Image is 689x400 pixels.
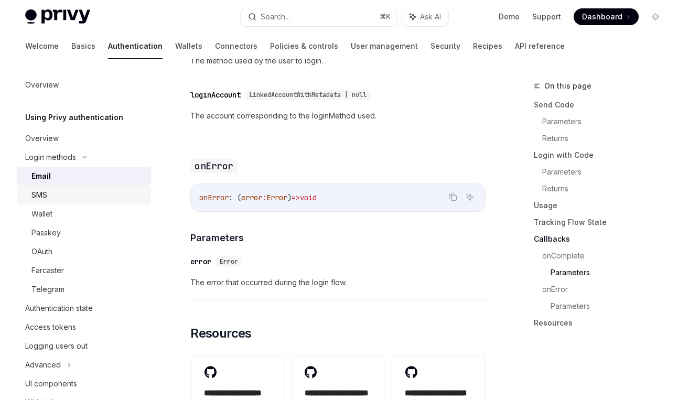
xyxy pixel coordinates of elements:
[190,159,238,173] code: onError
[542,281,672,298] a: onError
[499,12,520,22] a: Demo
[534,214,672,231] a: Tracking Flow State
[25,9,90,24] img: light logo
[380,13,391,21] span: ⌘ K
[402,7,448,26] button: Ask AI
[542,164,672,180] a: Parameters
[25,79,59,91] div: Overview
[17,186,151,204] a: SMS
[31,189,47,201] div: SMS
[542,180,672,197] a: Returns
[534,197,672,214] a: Usage
[17,75,151,94] a: Overview
[31,245,52,258] div: OAuth
[542,247,672,264] a: onComplete
[262,193,266,202] span: :
[532,12,561,22] a: Support
[25,34,59,59] a: Welcome
[25,321,76,333] div: Access tokens
[25,340,88,352] div: Logging users out
[25,377,77,390] div: UI components
[190,90,241,100] div: loginAccount
[190,276,486,289] span: The error that occurred during the login flow.
[270,34,338,59] a: Policies & controls
[266,193,287,202] span: Error
[190,231,244,245] span: Parameters
[31,170,51,182] div: Email
[17,261,151,280] a: Farcaster
[25,151,76,164] div: Login methods
[17,223,151,242] a: Passkey
[446,190,460,204] button: Copy the contents from the code block
[31,283,64,296] div: Telegram
[551,264,672,281] a: Parameters
[261,10,290,23] div: Search...
[31,208,52,220] div: Wallet
[241,7,396,26] button: Search...⌘K
[229,193,241,202] span: : (
[108,34,163,59] a: Authentication
[190,55,486,67] span: The method used by the user to login.
[292,193,300,202] span: =>
[190,110,486,122] span: The account corresponding to the loginMethod used.
[17,204,151,223] a: Wallet
[534,147,672,164] a: Login with Code
[17,299,151,318] a: Authentication state
[542,113,672,130] a: Parameters
[534,231,672,247] a: Callbacks
[17,129,151,148] a: Overview
[300,193,317,202] span: void
[17,337,151,355] a: Logging users out
[17,242,151,261] a: OAuth
[551,298,672,315] a: Parameters
[473,34,502,59] a: Recipes
[534,96,672,113] a: Send Code
[199,193,229,202] span: onError
[25,132,59,145] div: Overview
[17,280,151,299] a: Telegram
[25,111,123,124] h5: Using Privy authentication
[287,193,292,202] span: )
[17,318,151,337] a: Access tokens
[582,12,622,22] span: Dashboard
[190,325,252,342] span: Resources
[241,193,262,202] span: error
[463,190,477,204] button: Ask AI
[25,359,61,371] div: Advanced
[249,91,367,99] span: LinkedAccountWithMetadata | null
[420,12,441,22] span: Ask AI
[31,264,64,277] div: Farcaster
[544,80,591,92] span: On this page
[534,315,672,331] a: Resources
[175,34,202,59] a: Wallets
[515,34,565,59] a: API reference
[17,167,151,186] a: Email
[351,34,418,59] a: User management
[430,34,460,59] a: Security
[25,302,93,315] div: Authentication state
[190,256,211,267] div: error
[71,34,95,59] a: Basics
[220,257,238,266] span: Error
[647,8,664,25] button: Toggle dark mode
[542,130,672,147] a: Returns
[574,8,639,25] a: Dashboard
[17,374,151,393] a: UI components
[31,226,61,239] div: Passkey
[215,34,257,59] a: Connectors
